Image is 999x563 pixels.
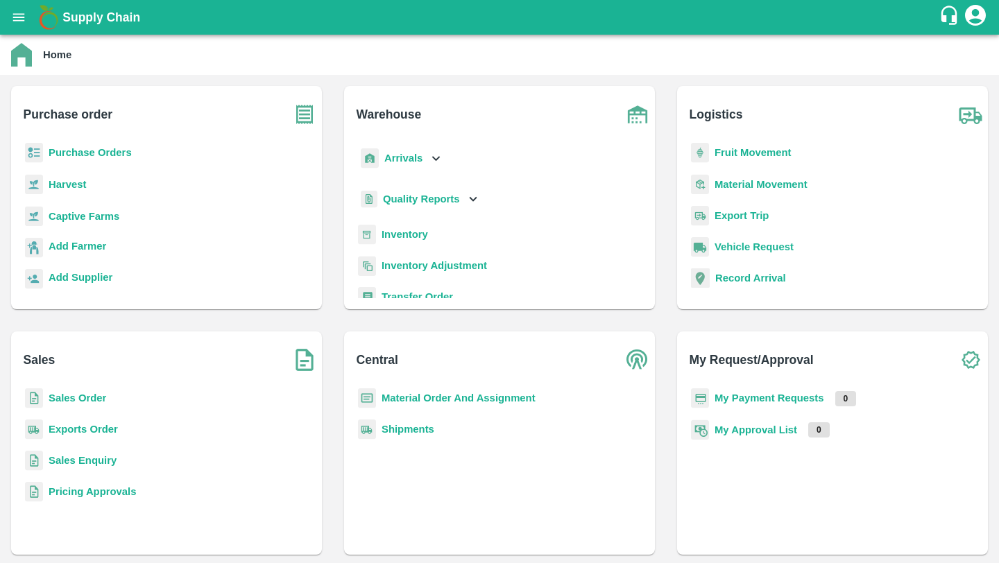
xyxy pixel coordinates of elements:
img: shipments [25,419,43,440]
a: Vehicle Request [715,241,794,252]
img: truck [953,97,988,132]
a: Sales Order [49,392,106,404]
img: payment [691,388,709,408]
a: Pricing Approvals [49,486,136,497]
b: Home [43,49,71,60]
img: logo [35,3,62,31]
img: sales [25,388,43,408]
img: material [691,174,709,195]
a: Inventory [382,229,428,240]
a: Supply Chain [62,8,939,27]
img: inventory [358,256,376,276]
img: fruit [691,143,709,163]
a: Record Arrival [715,272,786,284]
img: sales [25,482,43,502]
div: customer-support [939,5,963,30]
img: home [11,43,32,67]
p: 0 [835,391,857,406]
a: Material Order And Assignment [382,392,536,404]
img: qualityReport [361,191,377,208]
img: central [620,343,655,377]
b: Logistics [690,105,743,124]
b: Arrivals [384,153,422,164]
a: My Payment Requests [715,392,824,404]
b: Warehouse [357,105,422,124]
img: centralMaterial [358,388,376,408]
button: open drawer [3,1,35,33]
div: account of current user [963,3,988,32]
img: warehouse [620,97,655,132]
img: whInventory [358,225,376,245]
b: Supply Chain [62,10,140,24]
a: Material Movement [715,179,808,190]
b: My Request/Approval [690,350,814,370]
img: delivery [691,206,709,226]
img: sales [25,451,43,471]
b: Add Farmer [49,241,106,252]
img: farmer [25,238,43,258]
a: Captive Farms [49,211,119,222]
a: Exports Order [49,424,118,435]
div: Quality Reports [358,185,481,214]
img: soSales [287,343,322,377]
a: My Approval List [715,424,797,435]
b: Purchase order [24,105,112,124]
img: reciept [25,143,43,163]
img: shipments [358,419,376,440]
a: Transfer Order [382,291,453,302]
a: Export Trip [715,210,769,221]
img: purchase [287,97,322,132]
a: Add Supplier [49,270,112,288]
img: vehicle [691,237,709,257]
div: Arrivals [358,143,444,174]
b: Quality Reports [383,193,460,205]
img: whTransfer [358,287,376,307]
img: supplier [25,269,43,289]
b: Sales [24,350,55,370]
b: Add Supplier [49,272,112,283]
a: Inventory Adjustment [382,260,487,271]
img: check [953,343,988,377]
img: recordArrival [691,268,710,288]
a: Purchase Orders [49,147,132,158]
p: 0 [808,422,830,438]
img: whArrival [361,148,379,168]
a: Add Farmer [49,239,106,257]
b: Central [357,350,398,370]
img: harvest [25,206,43,227]
a: Shipments [382,424,434,435]
img: harvest [25,174,43,195]
a: Harvest [49,179,86,190]
img: approval [691,419,709,440]
a: Fruit Movement [715,147,792,158]
a: Sales Enquiry [49,455,117,466]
